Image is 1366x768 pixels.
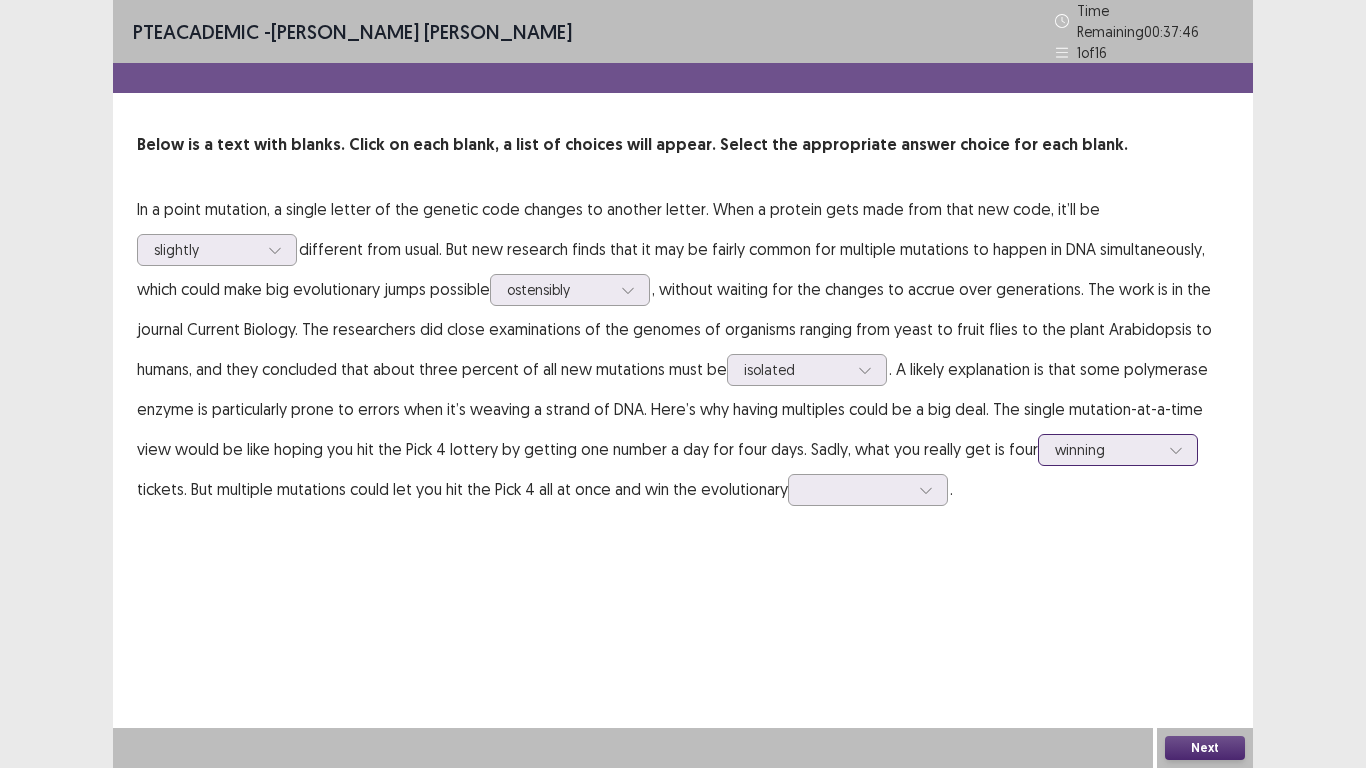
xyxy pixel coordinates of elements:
button: Next [1165,736,1245,760]
p: In a point mutation, a single letter of the genetic code changes to another letter. When a protei... [137,189,1229,509]
div: winning [1055,435,1159,465]
p: Below is a text with blanks. Click on each blank, a list of choices will appear. Select the appro... [137,133,1229,157]
p: 1 of 16 [1077,42,1107,63]
div: ostensibly [507,275,611,305]
div: isolated [744,355,848,385]
p: - [PERSON_NAME] [PERSON_NAME] [133,17,572,47]
span: PTE academic [133,19,259,44]
div: slightly [154,235,258,265]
